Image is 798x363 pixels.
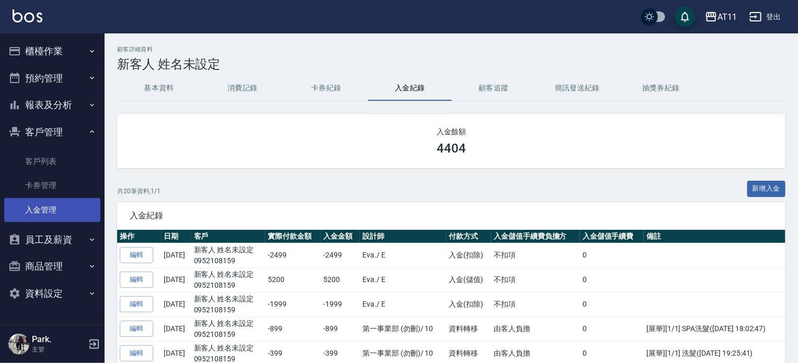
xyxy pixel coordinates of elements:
[161,267,191,292] td: [DATE]
[191,317,265,341] td: 新客人 姓名未設定
[4,253,100,280] button: 商品管理
[191,267,265,292] td: 新客人 姓名未設定
[120,247,153,263] a: 編輯
[130,126,773,137] h2: 入金餘額
[191,292,265,317] td: 新客人 姓名未設定
[446,317,491,341] td: 資料轉移
[265,317,321,341] td: -899
[4,38,100,65] button: 櫃檯作業
[120,296,153,312] a: 編輯
[701,6,741,28] button: AT11
[4,65,100,92] button: 預約管理
[491,292,580,317] td: 不扣項
[437,141,466,156] h3: 4404
[321,243,360,267] td: -2499
[321,317,360,341] td: -899
[117,186,161,196] p: 共 20 筆資料, 1 / 1
[745,7,785,27] button: 登出
[580,267,644,292] td: 0
[360,267,446,292] td: Eva. / E
[580,230,644,243] th: 入金儲值手續費
[619,76,703,101] button: 抽獎券紀錄
[4,149,100,173] a: 客戶列表
[194,305,263,315] p: 0952108159
[191,243,265,267] td: 新客人 姓名未設定
[580,317,644,341] td: 0
[321,267,360,292] td: 5200
[194,280,263,291] p: 0952108159
[4,198,100,222] a: 入金管理
[161,230,191,243] th: 日期
[360,317,446,341] td: 第一事業部 (勿刪) / 10
[117,46,785,53] h2: 顧客詳細資料
[4,280,100,307] button: 資料設定
[265,292,321,317] td: -1999
[446,292,491,317] td: 入金(扣除)
[4,91,100,119] button: 報表及分析
[161,317,191,341] td: [DATE]
[120,272,153,288] a: 編輯
[117,230,161,243] th: 操作
[265,243,321,267] td: -2499
[747,181,786,197] button: 新增入金
[201,76,284,101] button: 消費記錄
[117,57,785,72] h3: 新客人 姓名未設定
[32,345,85,354] p: 主管
[535,76,619,101] button: 簡訊發送紀錄
[491,267,580,292] td: 不扣項
[4,226,100,253] button: 員工及薪資
[491,317,580,341] td: 由客人負擔
[446,267,491,292] td: 入金(儲值)
[4,173,100,197] a: 卡券管理
[191,230,265,243] th: 客戶
[360,292,446,317] td: Eva. / E
[360,243,446,267] td: Eva. / E
[194,329,263,340] p: 0952108159
[321,292,360,317] td: -1999
[717,10,737,24] div: AT11
[4,119,100,146] button: 客戶管理
[265,267,321,292] td: 5200
[580,243,644,267] td: 0
[13,9,42,22] img: Logo
[580,292,644,317] td: 0
[161,292,191,317] td: [DATE]
[32,334,85,345] h5: Park.
[120,321,153,337] a: 編輯
[194,255,263,266] p: 0952108159
[117,76,201,101] button: 基本資料
[321,230,360,243] th: 入金金額
[675,6,696,27] button: save
[644,230,785,243] th: 備註
[265,230,321,243] th: 實際付款金額
[491,230,580,243] th: 入金儲值手續費負擔方
[130,210,773,221] span: 入金紀錄
[120,345,153,361] a: 編輯
[452,76,535,101] button: 顧客追蹤
[161,243,191,267] td: [DATE]
[284,76,368,101] button: 卡券紀錄
[360,230,446,243] th: 設計師
[8,334,29,355] img: Person
[446,230,491,243] th: 付款方式
[644,317,785,341] td: [展華][1/1] SPA洗髮([DATE] 18:02:47)
[368,76,452,101] button: 入金紀錄
[446,243,491,267] td: 入金(扣除)
[491,243,580,267] td: 不扣項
